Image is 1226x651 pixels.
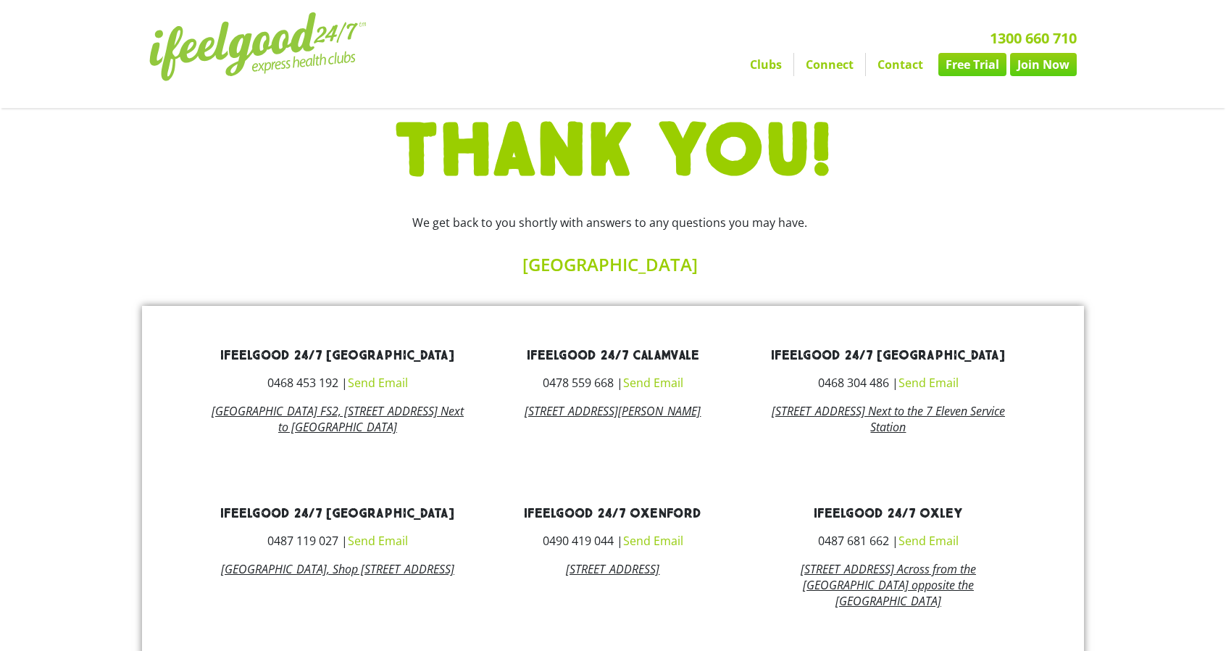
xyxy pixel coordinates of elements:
a: [STREET_ADDRESS] [566,561,659,577]
a: Clubs [738,53,793,76]
a: ifeelgood 24/7 Oxenford [524,505,701,522]
h3: 0487 119 027 | [211,535,464,547]
h3: 0478 559 668 | [486,377,740,389]
h3: 0490 419 044 | [486,535,740,547]
a: ifeelgood 24/7 [GEOGRAPHIC_DATA] [220,505,454,522]
a: Contact [866,53,935,76]
nav: Menu [479,53,1077,76]
a: Send Email [348,533,408,549]
a: Free Trial [938,53,1006,76]
a: [STREET_ADDRESS] Next to the 7 Eleven Service Station [772,403,1005,435]
h1: THANK YOU! [149,115,1077,189]
p: We get back to you shortly with answers to any questions you may have. [338,214,882,231]
a: [STREET_ADDRESS] Across from the [GEOGRAPHIC_DATA] opposite the [GEOGRAPHIC_DATA] [801,561,976,609]
a: Send Email [348,375,408,391]
h3: 0468 453 192 | [211,377,464,389]
h3: 0468 304 486 | [762,377,1015,389]
a: [GEOGRAPHIC_DATA] FS2, [STREET_ADDRESS] Next to [GEOGRAPHIC_DATA] [212,403,464,435]
h4: [GEOGRAPHIC_DATA] [338,256,882,273]
a: Send Email [623,375,683,391]
a: Send Email [623,533,683,549]
a: Connect [794,53,865,76]
a: ifeelgood 24/7 Calamvale [527,347,699,364]
a: Send Email [898,375,959,391]
a: ifeelgood 24/7 [GEOGRAPHIC_DATA] [220,347,454,364]
a: Send Email [898,533,959,549]
a: [STREET_ADDRESS][PERSON_NAME] [525,403,701,419]
a: ifeelgood 24/7 [GEOGRAPHIC_DATA] [771,347,1005,364]
a: [GEOGRAPHIC_DATA], Shop [STREET_ADDRESS] [221,561,454,577]
a: 1300 660 710 [990,28,1077,48]
h3: 0487 681 662 | [762,535,1015,547]
a: Join Now [1010,53,1077,76]
a: ifeelgood 24/7 Oxley [814,505,962,522]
